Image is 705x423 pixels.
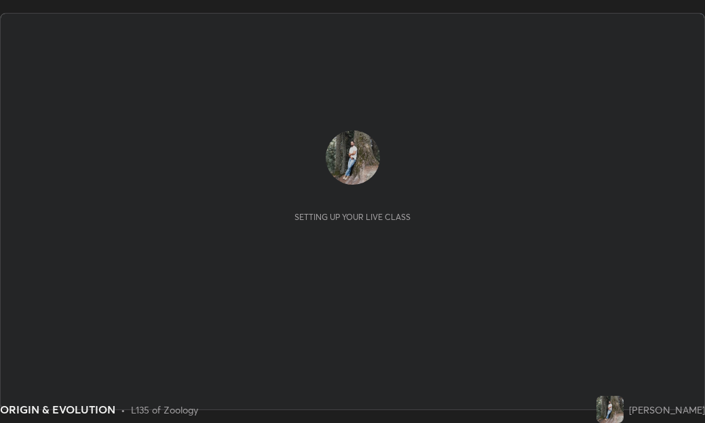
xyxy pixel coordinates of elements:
div: • [121,403,126,417]
div: [PERSON_NAME] [629,403,705,417]
div: Setting up your live class [294,212,411,222]
img: 93628cd41237458da9fb0b6e325f598c.jpg [596,396,624,423]
div: L135 of Zoology [131,403,198,417]
img: 93628cd41237458da9fb0b6e325f598c.jpg [326,130,380,185]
